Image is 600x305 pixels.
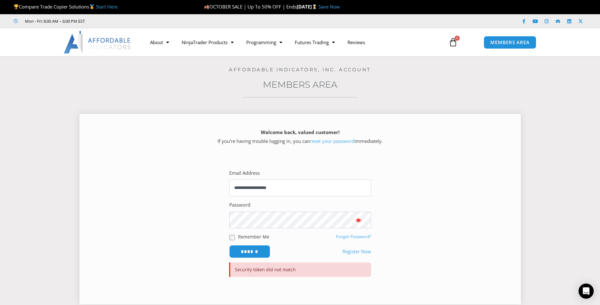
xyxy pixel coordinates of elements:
p: If you’re having trouble logging in, you can immediately. [90,128,510,146]
a: Save Now [318,3,340,10]
label: Email Address [229,169,260,178]
a: Register Now [342,247,371,256]
img: LogoAI | Affordable Indicators – NinjaTrader [64,31,131,54]
span: MEMBERS AREA [490,40,530,45]
p: Security token did not match [229,262,371,277]
img: 🏆 [14,4,19,9]
a: Forgot Password? [336,234,371,239]
a: Programming [240,35,288,50]
span: 0 [455,36,460,41]
img: 🥇 [90,4,94,9]
a: Start Here [96,3,118,10]
label: Password [229,201,250,209]
button: Show password [346,212,371,228]
a: NinjaTrader Products [175,35,240,50]
span: Mon - Fri: 8:00 AM – 6:00 PM EST [23,17,85,25]
a: Reviews [341,35,371,50]
a: Futures Trading [288,35,341,50]
strong: Welcome back, valued customer! [261,129,340,135]
a: reset your password [310,138,354,144]
img: 🍂 [204,4,209,9]
strong: [DATE] [297,3,318,10]
iframe: Customer reviews powered by Trustpilot [94,18,188,24]
nav: Menu [144,35,441,50]
label: Remember Me [238,233,269,240]
a: Members Area [263,79,337,90]
a: 0 [439,33,467,51]
div: Open Intercom Messenger [579,284,594,299]
a: Affordable Indicators, Inc. Account [229,67,371,73]
a: About [144,35,175,50]
span: OCTOBER SALE | Up To 50% OFF | Ends [204,3,297,10]
span: Compare Trade Copier Solutions [14,3,118,10]
img: ⌛ [312,4,317,9]
a: MEMBERS AREA [484,36,536,49]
